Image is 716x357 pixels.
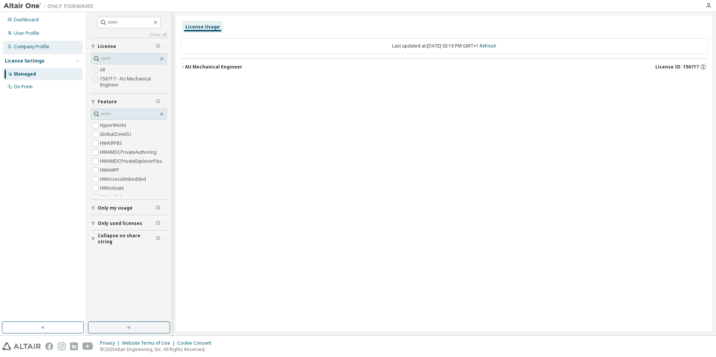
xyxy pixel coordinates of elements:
[98,233,156,245] span: Collapse on share string
[156,205,160,211] span: Clear filter
[100,65,107,74] label: All
[156,43,160,49] span: Clear filter
[98,43,116,49] span: License
[100,130,133,139] label: GlobalZoneEU
[100,340,122,346] div: Privacy
[100,157,164,166] label: HWAMDCPrivateExplorerPlus
[100,166,121,175] label: HWAWPF
[122,340,177,346] div: Website Terms of Use
[100,148,158,157] label: HWAMDCPrivateAuthoring
[100,346,216,353] p: © 2025 Altair Engineering, Inc. All Rights Reserved.
[82,342,93,350] img: youtube.svg
[180,59,708,75] button: AU Mechanical EngineerLicense ID: 156717
[480,43,496,49] a: Refresh
[156,99,160,105] span: Clear filter
[5,58,45,64] div: License Settings
[91,231,167,247] button: Collapse on share string
[156,236,160,242] span: Clear filter
[100,175,148,184] label: HWAccessEmbedded
[91,32,167,38] a: Clear all
[2,342,41,350] img: altair_logo.svg
[91,200,167,216] button: Only my usage
[655,64,699,70] span: License ID: 156717
[14,30,39,36] div: User Profile
[180,38,708,54] div: Last updated at: [DATE] 03:16 PM GMT+1
[98,220,142,226] span: Only used licenses
[156,220,160,226] span: Clear filter
[14,44,49,50] div: Company Profile
[14,17,39,23] div: Dashboard
[100,121,128,130] label: HyperWorks
[100,139,124,148] label: HWAIFPBS
[70,342,78,350] img: linkedin.svg
[4,2,97,10] img: Altair One
[98,205,133,211] span: Only my usage
[100,74,167,89] label: 156717 - AU Mechanical Engineer
[185,24,220,30] div: License Usage
[14,71,36,77] div: Managed
[177,340,216,346] div: Cookie Consent
[58,342,66,350] img: instagram.svg
[14,84,33,90] div: On Prem
[100,193,124,202] label: HWAcufwh
[91,38,167,55] button: License
[100,184,125,193] label: HWActivate
[185,64,242,70] div: AU Mechanical Engineer
[91,215,167,232] button: Only used licenses
[45,342,53,350] img: facebook.svg
[91,94,167,110] button: Feature
[98,99,117,105] span: Feature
